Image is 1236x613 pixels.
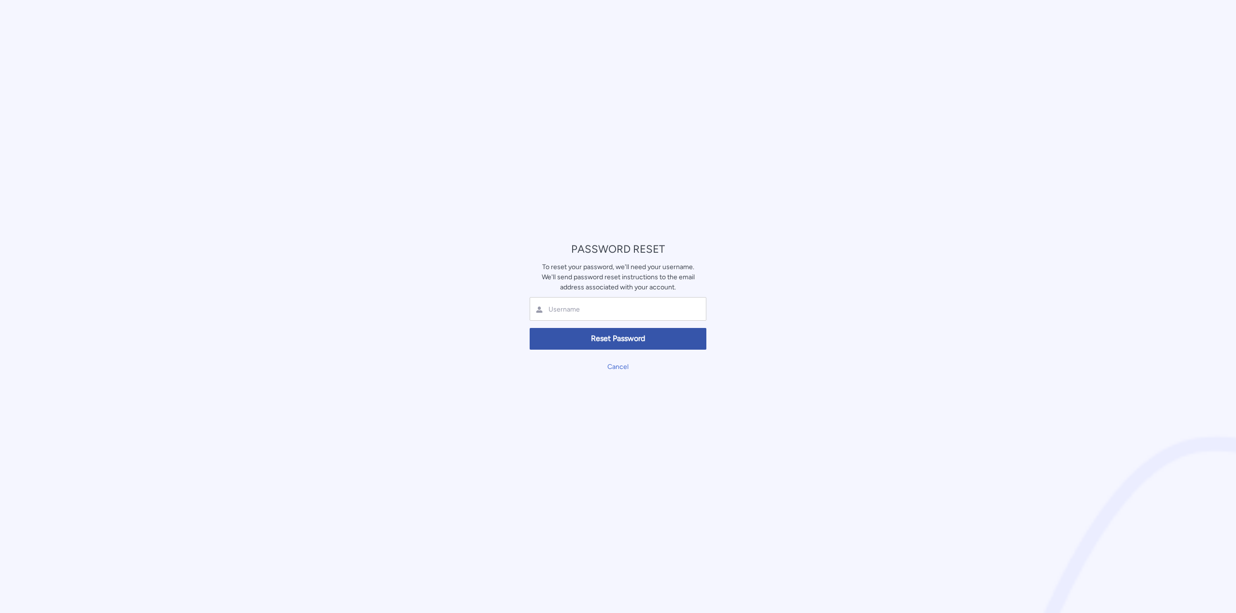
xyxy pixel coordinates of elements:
[530,328,706,350] button: Reset Password
[530,262,706,292] div: To reset your password, we'll need your username. We'll send password reset instructions to the e...
[536,333,700,344] span: Reset Password
[607,363,629,371] a: Cancel
[571,243,665,256] span: PASSWORD RESET
[548,305,662,314] input: Username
